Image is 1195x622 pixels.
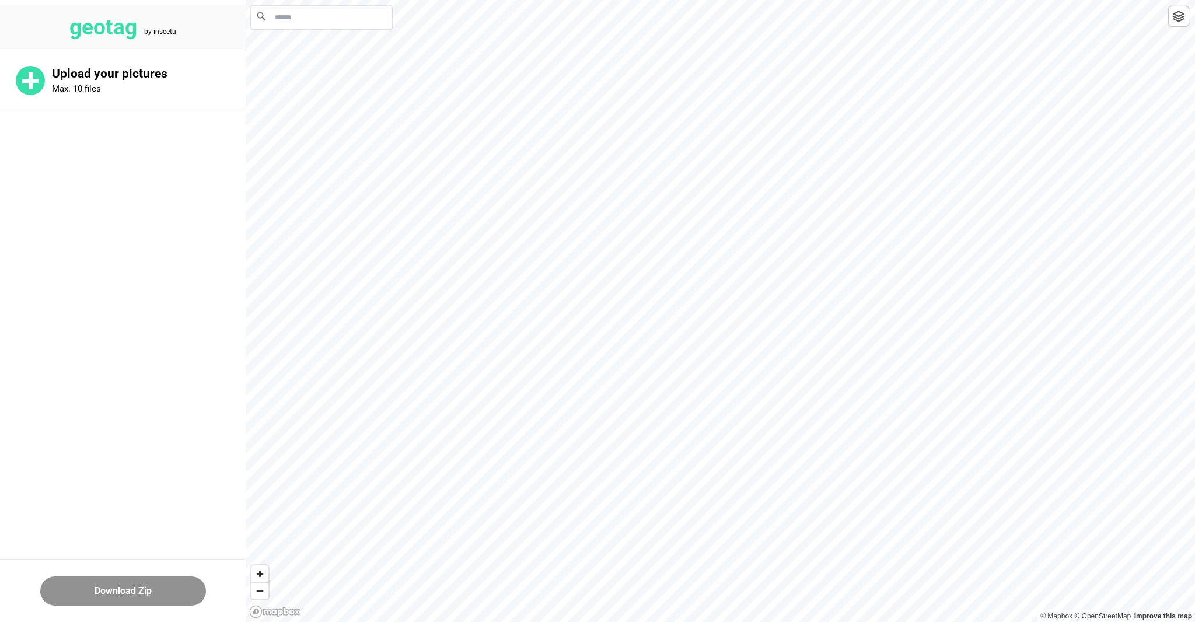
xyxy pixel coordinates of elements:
[251,583,268,599] span: Zoom out
[1173,11,1184,22] img: toggleLayer
[1134,612,1192,620] a: Map feedback
[251,582,268,599] button: Zoom out
[144,27,176,36] tspan: by inseetu
[40,576,206,606] button: Download Zip
[69,15,137,40] tspan: geotag
[1074,612,1131,620] a: OpenStreetMap
[251,6,392,29] input: Search
[249,605,301,618] a: Mapbox logo
[251,565,268,582] button: Zoom in
[1040,612,1072,620] a: Mapbox
[52,83,101,94] p: Max. 10 files
[52,67,246,81] p: Upload your pictures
